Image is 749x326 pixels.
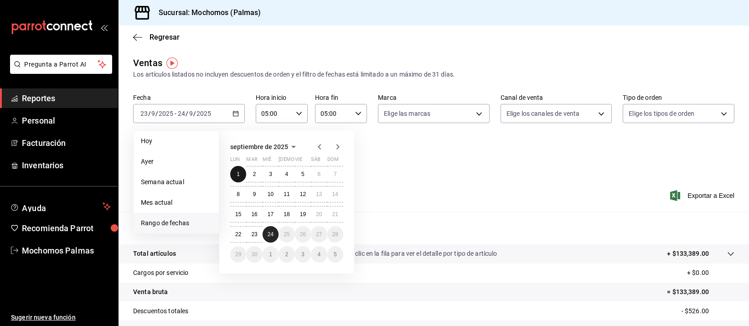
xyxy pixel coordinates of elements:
[263,156,271,166] abbr: miércoles
[263,186,279,202] button: 10 de septiembre de 2025
[667,287,734,297] p: = $133,389.00
[284,191,289,197] abbr: 11 de septiembre de 2025
[311,166,327,182] button: 6 de septiembre de 2025
[141,198,212,207] span: Mes actual
[501,95,612,101] label: Canal de venta
[133,56,162,70] div: Ventas
[332,211,338,217] abbr: 21 de septiembre de 2025
[230,143,288,150] span: septiembre de 2025
[378,95,490,101] label: Marca
[311,156,320,166] abbr: sábado
[506,109,579,118] span: Elige los canales de venta
[346,249,497,259] p: Da clic en la fila para ver el detalle por tipo de artículo
[11,313,111,322] span: Sugerir nueva función
[133,249,176,259] p: Total artículos
[151,110,155,117] input: --
[327,246,343,263] button: 5 de octubre de 2025
[251,211,257,217] abbr: 16 de septiembre de 2025
[623,95,734,101] label: Tipo de orden
[141,218,212,228] span: Rango de fechas
[327,166,343,182] button: 7 de septiembre de 2025
[133,95,245,101] label: Fecha
[295,186,311,202] button: 12 de septiembre de 2025
[284,211,289,217] abbr: 18 de septiembre de 2025
[251,251,257,258] abbr: 30 de septiembre de 2025
[279,226,294,243] button: 25 de septiembre de 2025
[300,231,306,238] abbr: 26 de septiembre de 2025
[193,110,196,117] span: /
[246,166,262,182] button: 2 de septiembre de 2025
[10,55,112,74] button: Pregunta a Parrot AI
[269,171,272,177] abbr: 3 de septiembre de 2025
[150,33,180,41] span: Regresar
[246,206,262,223] button: 16 de septiembre de 2025
[133,33,180,41] button: Regresar
[687,268,734,278] p: + $0.00
[230,186,246,202] button: 8 de septiembre de 2025
[189,110,193,117] input: --
[100,24,108,31] button: open_drawer_menu
[148,110,151,117] span: /
[384,109,430,118] span: Elige las marcas
[667,249,709,259] p: + $133,389.00
[334,251,337,258] abbr: 5 de octubre de 2025
[327,226,343,243] button: 28 de septiembre de 2025
[332,231,338,238] abbr: 28 de septiembre de 2025
[316,191,322,197] abbr: 13 de septiembre de 2025
[133,306,188,316] p: Descuentos totales
[269,251,272,258] abbr: 1 de octubre de 2025
[279,166,294,182] button: 4 de septiembre de 2025
[235,231,241,238] abbr: 22 de septiembre de 2025
[279,186,294,202] button: 11 de septiembre de 2025
[237,171,240,177] abbr: 1 de septiembre de 2025
[300,191,306,197] abbr: 12 de septiembre de 2025
[133,287,168,297] p: Venta bruta
[295,226,311,243] button: 26 de septiembre de 2025
[230,206,246,223] button: 15 de septiembre de 2025
[141,177,212,187] span: Semana actual
[301,251,305,258] abbr: 3 de octubre de 2025
[279,156,332,166] abbr: jueves
[22,114,111,127] span: Personal
[166,57,178,69] img: Tooltip marker
[268,231,274,238] abbr: 24 de septiembre de 2025
[295,206,311,223] button: 19 de septiembre de 2025
[268,211,274,217] abbr: 17 de septiembre de 2025
[316,231,322,238] abbr: 27 de septiembre de 2025
[284,231,289,238] abbr: 25 de septiembre de 2025
[317,251,320,258] abbr: 4 de octubre de 2025
[295,246,311,263] button: 3 de octubre de 2025
[196,110,212,117] input: ----
[141,157,212,166] span: Ayer
[22,222,111,234] span: Recomienda Parrot
[300,211,306,217] abbr: 19 de septiembre de 2025
[246,156,257,166] abbr: martes
[317,171,320,177] abbr: 6 de septiembre de 2025
[22,92,111,104] span: Reportes
[285,251,289,258] abbr: 2 de octubre de 2025
[133,223,734,233] p: Resumen
[295,156,302,166] abbr: viernes
[237,191,240,197] abbr: 8 de septiembre de 2025
[334,171,337,177] abbr: 7 de septiembre de 2025
[263,166,279,182] button: 3 de septiembre de 2025
[186,110,188,117] span: /
[230,166,246,182] button: 1 de septiembre de 2025
[327,206,343,223] button: 21 de septiembre de 2025
[235,251,241,258] abbr: 29 de septiembre de 2025
[22,137,111,149] span: Facturación
[230,156,240,166] abbr: lunes
[235,211,241,217] abbr: 15 de septiembre de 2025
[25,60,98,69] span: Pregunta a Parrot AI
[133,70,734,79] div: Los artículos listados no incluyen descuentos de orden y el filtro de fechas está limitado a un m...
[22,159,111,171] span: Inventarios
[230,246,246,263] button: 29 de septiembre de 2025
[672,190,734,201] button: Exportar a Excel
[311,186,327,202] button: 13 de septiembre de 2025
[6,66,112,76] a: Pregunta a Parrot AI
[251,231,257,238] abbr: 23 de septiembre de 2025
[295,166,311,182] button: 5 de septiembre de 2025
[158,110,174,117] input: ----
